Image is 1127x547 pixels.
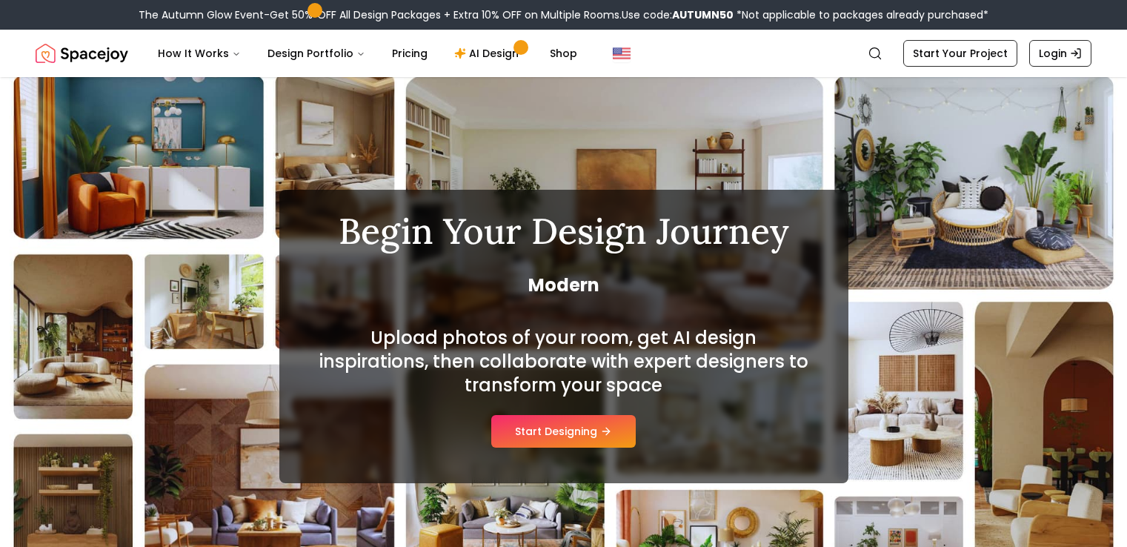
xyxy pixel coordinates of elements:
h1: Begin Your Design Journey [315,213,813,249]
a: Pricing [380,39,439,68]
div: The Autumn Glow Event-Get 50% OFF All Design Packages + Extra 10% OFF on Multiple Rooms. [139,7,988,22]
a: AI Design [442,39,535,68]
button: Design Portfolio [256,39,377,68]
a: Spacejoy [36,39,128,68]
span: Modern [315,273,813,297]
img: United States [613,44,631,62]
a: Shop [538,39,589,68]
nav: Main [146,39,589,68]
a: Login [1029,40,1091,67]
h2: Upload photos of your room, get AI design inspirations, then collaborate with expert designers to... [315,326,813,397]
nav: Global [36,30,1091,77]
button: Start Designing [491,415,636,448]
img: Spacejoy Logo [36,39,128,68]
span: *Not applicable to packages already purchased* [734,7,988,22]
b: AUTUMN50 [672,7,734,22]
span: Use code: [622,7,734,22]
button: How It Works [146,39,253,68]
a: Start Your Project [903,40,1017,67]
